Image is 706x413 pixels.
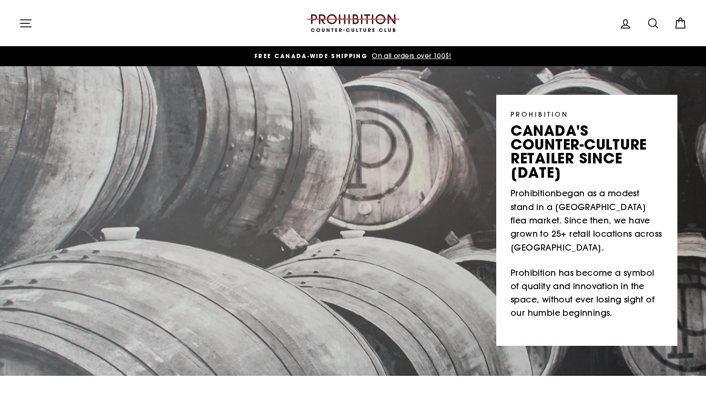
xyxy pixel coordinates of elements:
span: FREE CANADA-WIDE SHIPPING [255,52,368,60]
p: began as a modest stand in a [GEOGRAPHIC_DATA] flea market. Since then, we have grown to 25+ reta... [511,187,663,254]
p: canada's counter-culture retailer since [DATE] [511,124,663,180]
a: FREE CANADA-WIDE SHIPPING On all orders over 100$! [21,51,685,61]
p: PROHIBITION [511,109,663,119]
span: On all orders over 100$! [369,51,451,60]
img: PROHIBITION COUNTER-CULTURE CLUB [306,14,401,32]
a: Prohibition [511,187,556,201]
p: Prohibition has become a symbol of quality and innovation in the space, without ever losing sight... [511,266,663,320]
